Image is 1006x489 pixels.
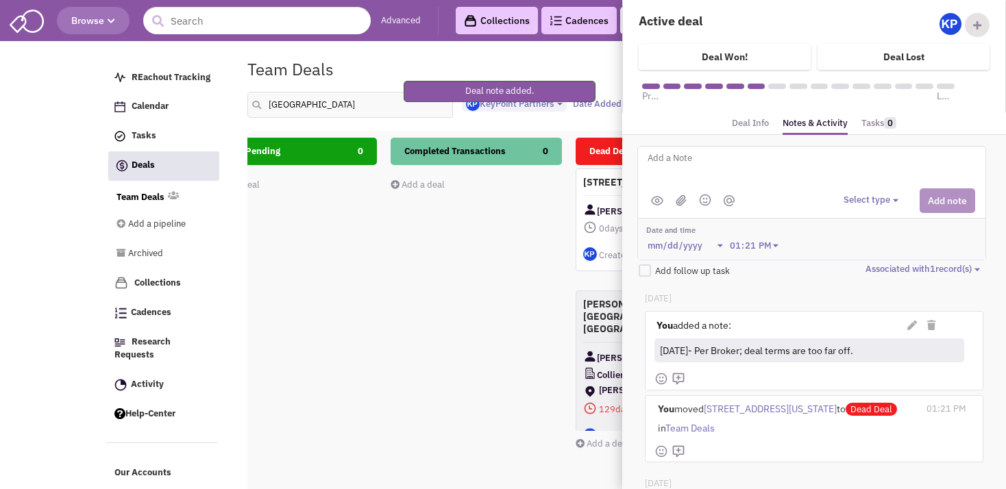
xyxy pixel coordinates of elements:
img: icon-daysinstage.png [583,221,597,234]
span: KeyPoint Partners [466,98,554,110]
img: mdi_comment-add-outline.png [672,444,685,458]
span: days in stage [583,401,739,418]
img: Gp5tB00MpEGTGSMiAkF79g.png [940,13,961,35]
span: Date Added [573,98,622,110]
p: Deal note added. [465,85,535,98]
button: Browse [57,7,130,34]
a: Notes & Activity [783,114,848,136]
input: Search [143,7,371,34]
input: Search deals [247,92,453,118]
i: Delete Note [927,321,935,330]
img: Activity.png [114,379,127,391]
img: Calendar.png [114,101,125,112]
h4: Deal Lost [883,51,924,63]
span: Browse [71,14,115,27]
span: Tasks [132,130,156,142]
span: 01:21 PM [927,403,966,414]
img: Gp5tB00MpEGTGSMiAkF79g.png [466,97,480,111]
a: Tasks [108,123,219,149]
span: [PERSON_NAME] [597,349,667,366]
span: 0 [358,138,363,165]
span: Team Deals [665,422,715,434]
span: 129 [599,403,615,415]
span: Activity [131,378,164,390]
span: Add follow up task [655,265,730,277]
span: 0 [599,223,604,234]
img: (jpg,png,gif,doc,docx,xls,xlsx,pdf,txt) [676,195,687,206]
label: Date and time [646,225,785,236]
div: moved to in [654,396,920,440]
img: emoji.png [699,194,711,206]
a: Our Accounts [108,460,219,486]
span: 1 [930,263,935,275]
span: 0 [884,117,896,129]
h4: Deal Won! [702,51,748,63]
a: Add a deal [576,438,630,449]
img: icon-deals.svg [115,158,129,174]
button: Select type [844,194,903,207]
img: icon-collection-lavender.png [114,276,128,290]
a: Team Deals [116,191,164,204]
span: Our Accounts [114,467,171,479]
a: Collections [456,7,538,34]
a: Collections [108,270,219,297]
img: public.png [651,196,663,205]
a: REachout Tracking [108,65,219,91]
img: ShoppingCenter [583,384,597,398]
span: days in stage [583,220,739,237]
h4: Active deal [639,13,805,29]
a: Cadences [541,7,617,34]
span: Dead Deal [846,403,897,416]
div: [DATE]- Per Broker; deal terms are too far off. [657,340,959,360]
h4: [STREET_ADDRESS][US_STATE] [583,176,739,188]
a: Tasks [861,114,896,134]
span: Lease Pending [219,145,280,157]
span: Dead Deal [589,145,631,157]
span: Created [DATE] [599,249,660,261]
img: Research.png [114,338,125,347]
img: Cadences_logo.png [550,16,562,25]
img: Contact Image [583,349,597,363]
img: icon-collection-lavender-black.svg [464,14,477,27]
img: Contact Image [583,203,597,216]
a: Advanced [381,14,421,27]
img: mantion.png [724,195,735,206]
img: mdi_comment-add-outline.png [672,372,685,386]
a: Activity [108,372,219,398]
span: Cadences [131,307,171,318]
a: Help-Center [108,401,219,427]
label: added a note: [657,318,731,332]
span: Calendar [132,101,169,112]
a: Cadences [108,300,219,326]
a: Research Requests [108,329,219,368]
a: Add a pipeline [116,212,200,238]
img: CompanyLogo [583,366,597,380]
span: [PERSON_NAME][GEOGRAPHIC_DATA] [599,385,722,395]
span: Collections [134,277,181,288]
span: [PERSON_NAME] [597,203,667,220]
span: Completed Transactions [404,145,506,157]
img: face-smile.png [654,444,668,458]
h4: [PERSON_NAME][GEOGRAPHIC_DATA] - [GEOGRAPHIC_DATA], [US_STATE] [583,298,739,335]
a: Deals [108,151,219,181]
span: Lease executed [937,89,955,103]
i: Edit Note [907,321,917,330]
span: Colliers International [597,366,685,384]
a: Add a deal [391,179,445,190]
div: Add Collaborator [965,13,990,37]
a: Archived [116,241,200,267]
img: face-smile.png [654,372,668,386]
button: KeyPoint Partners [462,97,567,112]
h1: Team Deals [247,60,334,78]
strong: You [657,319,673,331]
span: Research Requests [114,336,171,361]
img: icon-daysinstage-red.png [583,401,597,415]
p: [DATE] [645,292,983,305]
a: Deal Info [732,114,769,134]
span: [STREET_ADDRESS][US_STATE] [704,403,837,415]
button: Date Added [569,97,637,112]
span: Prospective Sites [642,89,660,103]
span: 0 [543,138,548,165]
b: You [658,403,674,415]
span: Created [DATE] [599,430,660,442]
